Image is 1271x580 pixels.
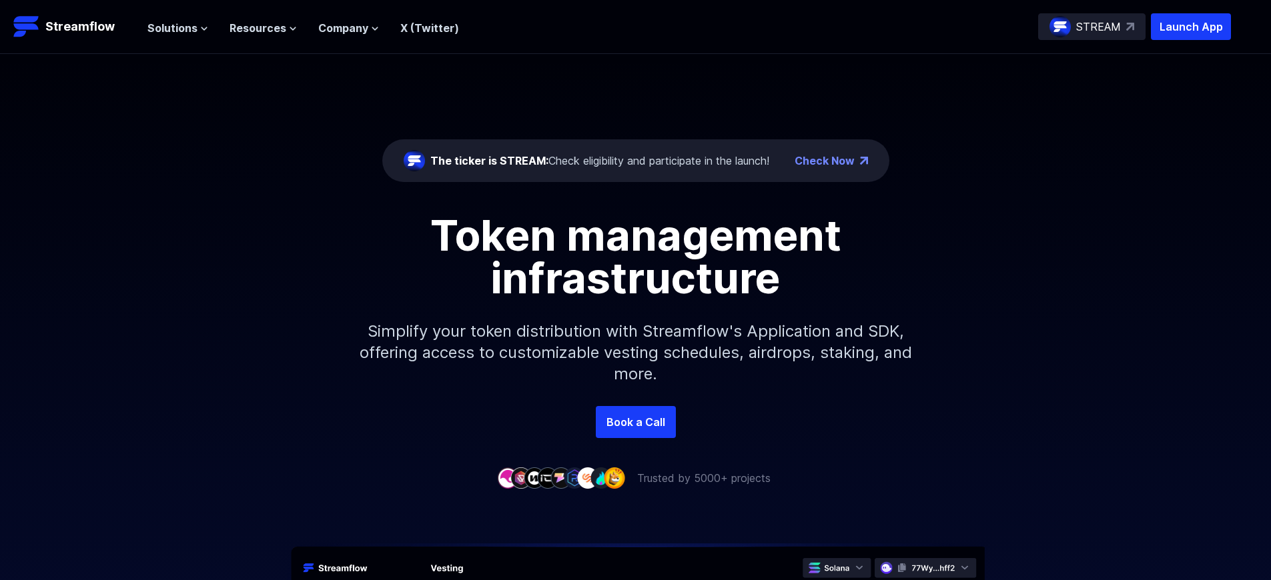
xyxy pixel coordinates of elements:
[147,20,208,36] button: Solutions
[1151,13,1231,40] button: Launch App
[1076,19,1121,35] p: STREAM
[524,467,545,488] img: company-3
[510,467,532,488] img: company-2
[795,153,855,169] a: Check Now
[430,154,548,167] span: The ticker is STREAM:
[497,467,518,488] img: company-1
[637,470,771,486] p: Trusted by 5000+ projects
[318,20,368,36] span: Company
[318,20,379,36] button: Company
[13,13,134,40] a: Streamflow
[45,17,115,36] p: Streamflow
[430,153,769,169] div: Check eligibility and participate in the launch!
[13,13,40,40] img: Streamflow Logo
[550,467,572,488] img: company-5
[1049,16,1071,37] img: streamflow-logo-circle.png
[400,21,459,35] a: X (Twitter)
[590,467,612,488] img: company-8
[604,467,625,488] img: company-9
[336,214,936,299] h1: Token management infrastructure
[564,467,585,488] img: company-6
[230,20,297,36] button: Resources
[147,20,197,36] span: Solutions
[537,467,558,488] img: company-4
[1126,23,1134,31] img: top-right-arrow.svg
[230,20,286,36] span: Resources
[577,467,598,488] img: company-7
[1038,13,1146,40] a: STREAM
[404,150,425,171] img: streamflow-logo-circle.png
[349,299,923,406] p: Simplify your token distribution with Streamflow's Application and SDK, offering access to custom...
[860,157,868,165] img: top-right-arrow.png
[596,406,676,438] a: Book a Call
